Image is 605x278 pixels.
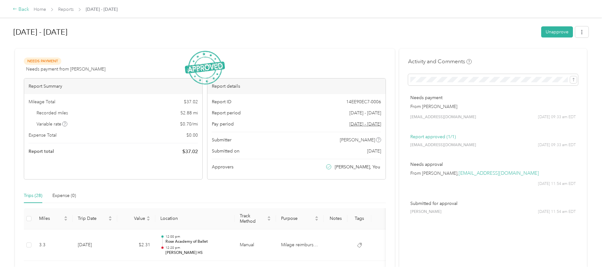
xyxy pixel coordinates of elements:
span: caret-down [64,218,68,222]
th: Track Method [235,208,276,229]
span: caret-down [315,218,319,222]
span: Variable rate [37,121,68,127]
span: $ 37.02 [184,98,198,105]
div: Report details [207,78,386,94]
span: Submitter [212,137,232,143]
td: [DATE] [73,229,117,261]
p: 12:20 pm [165,246,230,250]
th: Notes [324,208,347,229]
p: 12:00 pm [165,234,230,239]
p: Submitted for approval [410,200,576,207]
h4: Activity and Comments [408,58,472,65]
span: Report total [29,148,54,155]
a: Reports [58,7,74,12]
span: Report period [212,110,241,116]
span: Mileage Total [29,98,55,105]
td: $2.31 [117,229,155,261]
span: $ 0.70 / mi [180,121,198,127]
span: Trip Date [78,216,107,221]
td: Manual [235,229,276,261]
span: [DATE] 09:33 am EDT [538,114,576,120]
span: [DATE] 11:54 am EDT [538,209,576,215]
span: [EMAIL_ADDRESS][DOMAIN_NAME] [410,142,476,148]
th: Purpose [276,208,324,229]
span: $ 0.00 [186,132,198,139]
p: From [PERSON_NAME], [410,170,576,177]
span: [DATE] [367,148,381,154]
span: Miles [39,216,63,221]
iframe: Everlance-gr Chat Button Frame [569,242,605,278]
span: Purpose [281,216,313,221]
p: Rose Academy of Ballet [165,239,230,245]
div: Back [13,6,29,13]
span: $ 37.02 [182,148,198,155]
span: [PERSON_NAME], You [335,164,380,170]
h1: Aug 1 - 31, 2025 [13,24,537,40]
button: Unapprove [541,26,573,37]
span: caret-down [108,218,112,222]
span: 52.88 mi [180,110,198,116]
div: Expense (0) [52,192,76,199]
th: Value [117,208,155,229]
span: caret-up [64,215,68,219]
span: Recorded miles [37,110,68,116]
span: Pay period [212,121,234,127]
span: Value [122,216,145,221]
a: [EMAIL_ADDRESS][DOMAIN_NAME] [459,170,539,176]
a: Home [34,7,46,12]
span: Needs payment from [PERSON_NAME] [26,66,105,72]
th: Location [155,208,235,229]
span: [DATE] 11:54 am EDT [538,181,576,187]
p: Needs approval [410,161,576,168]
p: Report approved (1/1) [410,133,576,140]
div: Trips (28) [24,192,42,199]
span: caret-up [146,215,150,219]
span: [DATE] - [DATE] [349,110,381,116]
p: Needs payment [410,94,576,101]
th: Miles [34,208,73,229]
span: Submitted on [212,148,239,154]
span: 14EE90EC7-0006 [346,98,381,105]
th: Trip Date [73,208,117,229]
img: ApprovedStamp [185,51,225,85]
span: [DATE] 09:33 am EDT [538,142,576,148]
td: Milage reimbursement for work [276,229,324,261]
span: caret-up [315,215,319,219]
span: caret-down [146,218,150,222]
span: Report ID [212,98,232,105]
span: Needs Payment [24,58,61,65]
p: [PERSON_NAME] HS [165,250,230,256]
p: 11:40 am [165,266,230,270]
span: [PERSON_NAME] [340,137,375,143]
span: [PERSON_NAME] [410,209,441,215]
span: Approvers [212,164,233,170]
span: [DATE] - [DATE] [86,6,118,13]
span: caret-up [267,215,271,219]
span: caret-down [267,218,271,222]
span: caret-up [108,215,112,219]
span: Go to pay period [349,121,381,127]
td: 3.3 [34,229,73,261]
p: From [PERSON_NAME] [410,103,576,110]
div: Report Summary [24,78,202,94]
span: Track Method [240,213,266,224]
span: [EMAIL_ADDRESS][DOMAIN_NAME] [410,114,476,120]
th: Tags [347,208,371,229]
span: Expense Total [29,132,57,139]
